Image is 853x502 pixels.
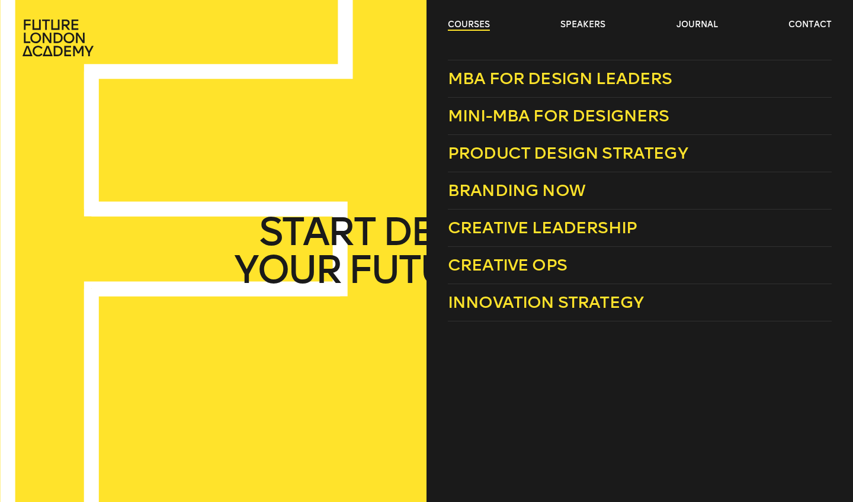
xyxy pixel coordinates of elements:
[788,19,832,31] a: contact
[448,172,832,210] a: Branding Now
[448,106,669,125] span: Mini-MBA for Designers
[448,69,672,88] span: MBA for Design Leaders
[448,255,567,275] span: Creative Ops
[448,98,832,135] a: Mini-MBA for Designers
[448,143,688,163] span: Product Design Strategy
[448,60,832,98] a: MBA for Design Leaders
[448,218,637,237] span: Creative Leadership
[560,19,605,31] a: speakers
[448,19,490,31] a: courses
[448,247,832,284] a: Creative Ops
[448,292,643,312] span: Innovation Strategy
[448,210,832,247] a: Creative Leadership
[448,135,832,172] a: Product Design Strategy
[448,284,832,321] a: Innovation Strategy
[676,19,718,31] a: journal
[448,181,585,200] span: Branding Now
